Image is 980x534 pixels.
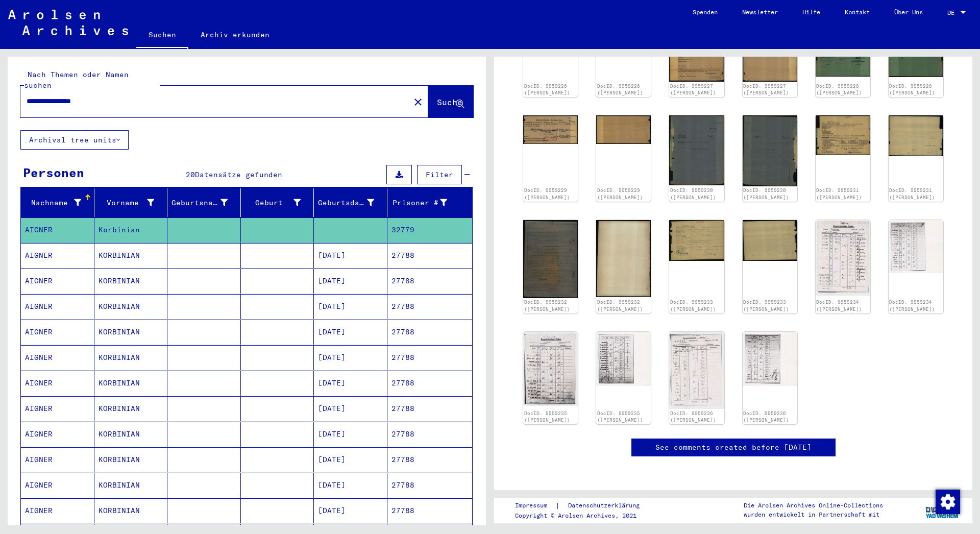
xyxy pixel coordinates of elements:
a: Archiv erkunden [188,22,282,47]
mat-cell: AIGNER [21,422,94,447]
mat-cell: 27788 [387,498,473,523]
a: DocID: 9959227 ([PERSON_NAME]) [670,83,716,96]
a: DocID: 9959234 ([PERSON_NAME]) [816,299,862,312]
a: Suchen [136,22,188,49]
button: Filter [417,165,462,184]
a: DocID: 9959236 ([PERSON_NAME]) [743,410,789,423]
a: DocID: 9959230 ([PERSON_NAME]) [670,187,716,200]
mat-cell: KORBINIAN [94,269,168,294]
a: DocID: 9959236 ([PERSON_NAME]) [670,410,716,423]
mat-cell: AIGNER [21,473,94,498]
mat-cell: KORBINIAN [94,498,168,523]
a: DocID: 9959229 ([PERSON_NAME]) [524,187,570,200]
mat-cell: 27788 [387,396,473,421]
div: Geburtsname [171,195,240,211]
mat-cell: 27788 [387,371,473,396]
mat-cell: KORBINIAN [94,294,168,319]
mat-cell: KORBINIAN [94,345,168,370]
span: Filter [426,170,453,179]
button: Archival tree units [20,130,129,150]
mat-cell: AIGNER [21,498,94,523]
p: Copyright © Arolsen Archives, 2021 [515,511,652,520]
a: DocID: 9959228 ([PERSON_NAME]) [816,83,862,96]
div: Personen [23,163,84,182]
mat-cell: KORBINIAN [94,473,168,498]
mat-cell: KORBINIAN [94,447,168,472]
div: Nachname [25,198,81,208]
a: DocID: 9959234 ([PERSON_NAME]) [889,299,935,312]
img: 001.jpg [523,332,578,406]
img: 002.jpg [743,332,797,386]
span: Suche [437,97,462,107]
mat-icon: close [412,96,424,108]
img: 002.jpg [596,115,651,144]
img: 001.jpg [669,115,724,185]
div: Prisoner # [391,198,448,208]
mat-cell: [DATE] [314,345,387,370]
a: Impressum [515,500,555,511]
mat-cell: AIGNER [21,217,94,242]
mat-cell: [DATE] [314,396,387,421]
a: DocID: 9959231 ([PERSON_NAME]) [889,187,935,200]
mat-cell: [DATE] [314,320,387,345]
button: Clear [408,91,428,112]
span: Datensätze gefunden [195,170,282,179]
a: Datenschutzerklärung [560,500,652,511]
mat-cell: AIGNER [21,320,94,345]
div: Nachname [25,195,94,211]
mat-cell: 27788 [387,473,473,498]
mat-cell: 27788 [387,345,473,370]
mat-cell: 27788 [387,422,473,447]
mat-cell: 27788 [387,243,473,268]
img: yv_logo.png [923,497,962,523]
div: Prisoner # [391,195,460,211]
mat-cell: [DATE] [314,447,387,472]
img: 002.jpg [596,220,651,297]
div: Geburtsdatum [318,195,387,211]
mat-cell: AIGNER [21,243,94,268]
img: Arolsen_neg.svg [8,10,128,35]
img: 002.jpg [743,220,797,261]
img: 002.jpg [743,115,797,186]
a: DocID: 9959227 ([PERSON_NAME]) [743,83,789,96]
mat-header-cell: Geburt‏ [241,188,314,217]
a: DocID: 9959228 ([PERSON_NAME]) [889,83,935,96]
div: Geburt‏ [245,198,301,208]
mat-cell: 27788 [387,320,473,345]
mat-cell: 27788 [387,447,473,472]
span: DE [947,9,959,16]
a: DocID: 9959230 ([PERSON_NAME]) [743,187,789,200]
a: DocID: 9959229 ([PERSON_NAME]) [597,187,643,200]
mat-header-cell: Geburtsname [167,188,241,217]
mat-cell: 32779 [387,217,473,242]
img: 002.jpg [889,220,943,273]
mat-cell: AIGNER [21,447,94,472]
mat-cell: AIGNER [21,345,94,370]
img: 001.jpg [816,115,870,155]
mat-cell: Korbinian [94,217,168,242]
mat-cell: KORBINIAN [94,320,168,345]
a: DocID: 9959235 ([PERSON_NAME]) [524,410,570,423]
a: DocID: 9959226 ([PERSON_NAME]) [524,83,570,96]
button: Suche [428,86,473,117]
mat-cell: AIGNER [21,269,94,294]
a: DocID: 9959233 ([PERSON_NAME]) [670,299,716,312]
mat-cell: AIGNER [21,396,94,421]
div: Vorname [99,195,167,211]
img: 001.jpg [669,220,724,261]
div: | [515,500,652,511]
mat-header-cell: Nachname [21,188,94,217]
a: DocID: 9959232 ([PERSON_NAME]) [597,299,643,312]
mat-cell: AIGNER [21,294,94,319]
mat-cell: [DATE] [314,243,387,268]
mat-cell: [DATE] [314,294,387,319]
a: DocID: 9959235 ([PERSON_NAME]) [597,410,643,423]
img: 002.jpg [889,115,943,156]
mat-cell: [DATE] [314,371,387,396]
img: Zustimmung ändern [936,490,960,514]
mat-cell: 27788 [387,294,473,319]
div: Geburtsname [171,198,228,208]
mat-cell: KORBINIAN [94,396,168,421]
mat-cell: [DATE] [314,269,387,294]
img: 002.jpg [596,332,651,386]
